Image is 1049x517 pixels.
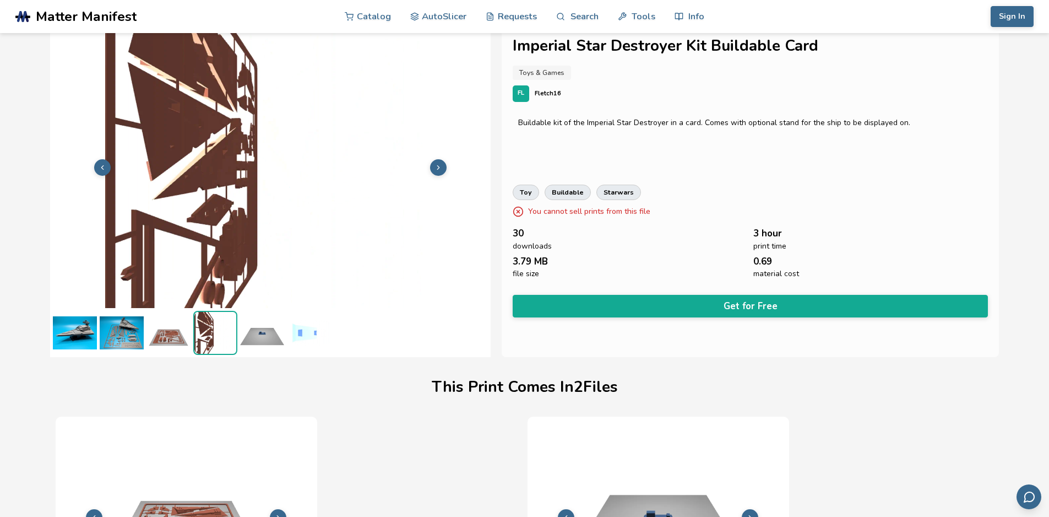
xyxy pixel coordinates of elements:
[513,270,539,278] span: file size
[432,379,618,396] h1: This Print Comes In 2 File s
[513,242,552,251] span: downloads
[545,185,591,200] a: buildable
[513,37,988,55] h1: Imperial Star Destroyer Kit Buildable Card
[518,90,524,97] span: FL
[146,311,191,355] img: Destroyer_v64_0.9_Print_Bed_Preview
[753,228,782,239] span: 3 hour
[753,242,786,251] span: print time
[1017,484,1041,509] button: Send feedback via email
[240,311,284,355] img: Destroyer_stand_0.9_Print_Bed_Preview
[753,270,799,278] span: material cost
[513,228,524,239] span: 30
[513,256,548,267] span: 3.79 MB
[518,119,983,127] div: Buildable kit of the Imperial Star Destroyer in a card. Comes with optional stand for the ship to...
[528,206,650,217] p: You cannot sell prints from this file
[991,6,1034,27] button: Sign In
[194,312,236,354] img: Destroyer_v64_0.9_3D_Preview
[287,311,331,355] img: Destroyer_stand_0.9_3D_Preview
[513,185,539,200] a: toy
[596,185,641,200] a: starwars
[513,66,571,80] a: Toys & Games
[36,9,137,24] span: Matter Manifest
[535,88,561,99] p: Fletch16
[753,256,772,267] span: 0.69
[513,295,988,317] button: Get for Free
